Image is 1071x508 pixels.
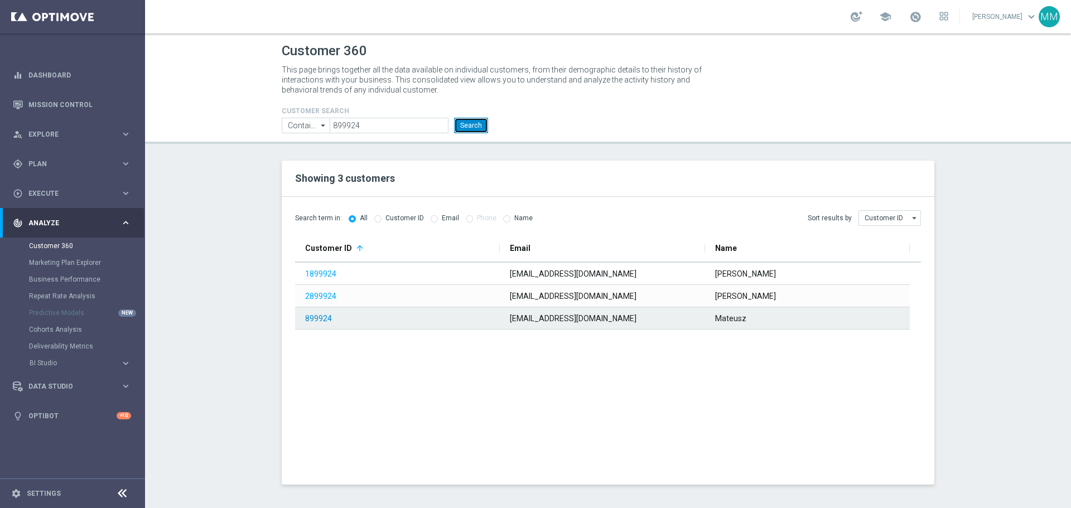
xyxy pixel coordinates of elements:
span: school [879,11,891,23]
i: equalizer [13,70,23,80]
button: lightbulb Optibot +10 [12,412,132,420]
span: Data Studio [28,383,120,390]
i: keyboard_arrow_right [120,217,131,228]
span: keyboard_arrow_down [1025,11,1038,23]
i: person_search [13,129,23,139]
i: arrow_drop_down [909,211,920,225]
div: Marketing Plan Explorer [29,254,144,271]
a: [PERSON_NAME]keyboard_arrow_down [971,8,1039,25]
i: keyboard_arrow_right [120,129,131,139]
span: Showing 3 customers [295,172,395,184]
span: [EMAIL_ADDRESS][DOMAIN_NAME] [510,292,636,301]
i: gps_fixed [13,159,23,169]
div: Execute [13,188,120,199]
div: Press SPACE to select this row. [295,307,910,330]
div: Dashboard [13,60,131,90]
input: Customer ID [858,210,921,226]
i: arrow_drop_down [318,118,329,133]
a: 899924 [305,314,332,323]
a: Mission Control [28,90,131,119]
div: Mission Control [13,90,131,119]
div: Business Performance [29,271,144,288]
label: Phone [477,214,496,222]
div: BI Studio [30,360,120,366]
div: Deliverability Metrics [29,338,144,355]
i: keyboard_arrow_right [120,188,131,199]
span: Email [510,244,530,253]
div: Press SPACE to select this row. [295,263,910,285]
span: Explore [28,131,120,138]
label: Customer ID [385,214,424,222]
span: Mateusz [715,314,746,323]
span: [PERSON_NAME] [715,292,776,301]
div: Plan [13,159,120,169]
i: lightbulb [13,411,23,421]
a: Optibot [28,401,117,430]
a: 2899924 [305,292,336,301]
i: keyboard_arrow_right [120,158,131,169]
span: [EMAIL_ADDRESS][DOMAIN_NAME] [510,314,636,323]
div: Repeat Rate Analysis [29,288,144,304]
i: keyboard_arrow_right [120,381,131,391]
label: Name [514,214,533,222]
button: Mission Control [12,100,132,109]
button: gps_fixed Plan keyboard_arrow_right [12,159,132,168]
div: +10 [117,412,131,419]
a: Repeat Rate Analysis [29,292,116,301]
a: Settings [27,490,61,497]
a: 1899924 [305,269,336,278]
button: Search [454,118,488,133]
input: Enter CID, Email, name or phone [330,118,448,133]
i: settings [11,488,21,499]
span: Name [715,244,737,253]
i: play_circle_outline [13,188,23,199]
span: BI Studio [30,360,109,366]
div: Data Studio [13,381,120,391]
i: keyboard_arrow_right [120,358,131,369]
div: Explore [13,129,120,139]
span: Analyze [28,220,120,226]
span: Execute [28,190,120,197]
span: Sort results by [808,214,852,223]
p: This page brings together all the data available on individual customers, from their demographic ... [282,65,711,95]
button: track_changes Analyze keyboard_arrow_right [12,219,132,228]
div: Cohorts Analysis [29,321,144,338]
div: Analyze [13,218,120,228]
a: Cohorts Analysis [29,325,116,334]
span: Plan [28,161,120,167]
label: Email [442,214,459,222]
button: person_search Explore keyboard_arrow_right [12,130,132,139]
i: track_changes [13,218,23,228]
div: NEW [118,309,136,317]
a: Dashboard [28,60,131,90]
a: Customer 360 [29,241,116,250]
div: MM [1039,6,1060,27]
input: Contains [282,118,330,133]
span: Search term in: [295,214,342,223]
button: Data Studio keyboard_arrow_right [12,382,132,391]
a: Business Performance [29,275,116,284]
div: Press SPACE to select this row. [295,285,910,307]
span: [EMAIL_ADDRESS][DOMAIN_NAME] [510,269,636,278]
button: equalizer Dashboard [12,71,132,80]
a: Marketing Plan Explorer [29,258,116,267]
span: [PERSON_NAME] [715,269,776,278]
div: Predictive Models [29,304,144,321]
label: All [360,214,368,222]
button: BI Studio keyboard_arrow_right [29,359,132,367]
div: BI Studio [29,355,144,371]
a: Deliverability Metrics [29,342,116,351]
button: play_circle_outline Execute keyboard_arrow_right [12,189,132,198]
h4: CUSTOMER SEARCH [282,107,488,115]
span: Customer ID [305,244,352,253]
div: Optibot [13,401,131,430]
div: Customer 360 [29,238,144,254]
